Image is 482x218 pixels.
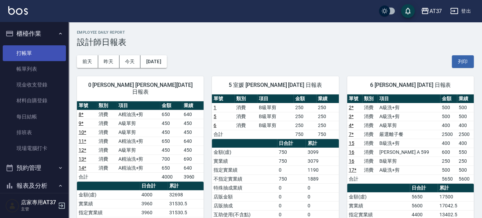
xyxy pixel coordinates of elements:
td: A級單剪 [117,146,160,154]
td: 450 [160,128,182,137]
a: 16 [349,149,354,155]
td: 消費 [97,137,117,146]
td: 17500 [438,192,474,201]
td: B級單剪 [257,112,294,121]
td: 消費 [97,128,117,137]
td: 消費 [97,119,117,128]
td: B級洗+剪 [378,139,440,148]
td: A級洗+剪 [378,165,440,174]
div: AT37 [429,7,442,15]
td: 450 [160,119,182,128]
td: A精油洗+剪 [117,110,160,119]
td: 750 [277,174,306,183]
span: 6 [PERSON_NAME] [DATE] 日報表 [355,82,466,89]
th: 業績 [316,94,339,103]
td: 2500 [440,130,457,139]
span: 5 室媛 [PERSON_NAME] [DATE] 日報表 [220,82,330,89]
td: B級單剪 [378,157,440,165]
td: 金額(虛) [77,190,140,199]
td: 250 [440,157,457,165]
td: 消費 [362,121,378,130]
td: 3079 [306,157,338,165]
span: 0 [PERSON_NAME] [PERSON_NAME][DATE] 日報表 [85,82,195,95]
th: 業績 [182,101,204,110]
button: 列印 [452,55,474,68]
td: 0 [277,165,306,174]
button: [DATE] [140,55,167,68]
td: 5600 [410,201,438,210]
a: 排班表 [3,125,66,140]
td: 250 [316,121,339,130]
th: 項目 [378,94,440,103]
td: 3960 [182,172,204,181]
a: 16 [349,158,354,164]
td: 消費 [362,103,378,112]
td: 合計 [77,172,97,181]
td: 640 [182,110,204,119]
a: 15 [349,140,354,146]
td: 2500 [457,130,474,139]
td: 31530.5 [168,208,204,217]
td: 5650 [410,192,438,201]
table: a dense table [77,101,204,182]
td: 3960 [140,208,168,217]
th: 類別 [97,101,117,110]
td: A級單剪 [378,121,440,130]
td: 0 [277,192,306,201]
th: 類別 [362,94,378,103]
td: 5600 [457,174,474,183]
td: 消費 [362,130,378,139]
td: 4000 [160,172,182,181]
td: 0 [306,201,338,210]
th: 業績 [457,94,474,103]
td: 650 [160,110,182,119]
td: 550 [457,148,474,157]
td: 450 [182,128,204,137]
button: 前天 [77,55,98,68]
td: 650 [160,137,182,146]
a: 6 [214,123,216,128]
td: 400 [457,139,474,148]
img: Logo [8,6,28,15]
td: 750 [277,148,306,157]
td: 合計 [212,130,234,139]
td: 金額(虛) [212,148,277,157]
th: 累計 [438,184,474,193]
td: 31530.5 [168,199,204,208]
td: 合計 [347,174,363,183]
td: 消費 [362,139,378,148]
td: 消費 [362,148,378,157]
table: a dense table [347,94,474,184]
td: 消費 [362,157,378,165]
th: 項目 [257,94,294,103]
td: 250 [316,103,339,112]
td: 400 [440,121,457,130]
button: save [401,4,415,18]
td: B級單剪 [257,103,294,112]
td: 消費 [97,146,117,154]
td: 250 [294,112,316,121]
th: 累計 [168,182,204,191]
table: a dense table [212,94,338,139]
td: 指定實業績 [77,208,140,217]
td: 1190 [306,165,338,174]
td: 400 [457,121,474,130]
td: A級洗+剪 [378,112,440,121]
td: 3960 [140,199,168,208]
button: 今天 [119,55,141,68]
td: 17042.5 [438,201,474,210]
td: 500 [457,165,474,174]
td: A精油洗+剪 [117,163,160,172]
td: 指定實業績 [212,165,277,174]
th: 單號 [347,94,363,103]
td: 250 [294,103,316,112]
td: 500 [457,112,474,121]
td: [PERSON_NAME] A 599 [378,148,440,157]
button: 報表及分析 [3,177,66,195]
a: 帳單列表 [3,61,66,77]
td: 32698 [168,190,204,199]
td: 500 [440,112,457,121]
th: 單號 [77,101,97,110]
td: 消費 [97,110,117,119]
td: 不指定實業績 [212,174,277,183]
